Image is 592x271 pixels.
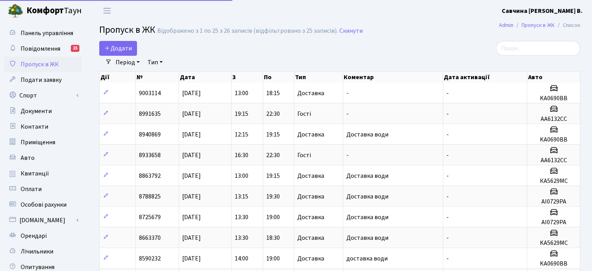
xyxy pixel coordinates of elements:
[446,89,449,97] span: -
[235,89,248,97] span: 13:00
[266,192,280,201] span: 19:30
[531,177,577,185] h5: КА5629МС
[4,213,82,228] a: [DOMAIN_NAME]
[499,21,513,29] a: Admin
[346,110,349,118] span: -
[446,110,449,118] span: -
[26,4,64,17] b: Комфорт
[4,244,82,259] a: Лічильники
[346,192,388,201] span: Доставка води
[297,111,311,117] span: Гості
[139,254,161,263] span: 8590232
[232,72,263,83] th: З
[502,6,583,16] a: Савчина [PERSON_NAME] В.
[144,56,166,69] a: Тип
[446,130,449,139] span: -
[139,192,161,201] span: 8788825
[136,72,179,83] th: №
[531,239,577,247] h5: KA5629MC
[496,41,580,56] input: Пошук...
[21,44,60,53] span: Повідомлення
[182,110,201,118] span: [DATE]
[182,234,201,242] span: [DATE]
[346,151,349,159] span: -
[446,254,449,263] span: -
[531,260,577,267] h5: KA0690BB
[4,150,82,166] a: Авто
[104,44,132,53] span: Додати
[235,130,248,139] span: 12:15
[182,192,201,201] span: [DATE]
[4,57,82,72] a: Пропуск в ЖК
[4,25,82,41] a: Панель управління
[21,76,61,84] span: Подати заявку
[21,60,59,69] span: Пропуск в ЖК
[100,72,136,83] th: Дії
[139,110,161,118] span: 8991635
[21,29,73,37] span: Панель управління
[182,89,201,97] span: [DATE]
[139,151,161,159] span: 8933658
[522,21,555,29] a: Пропуск в ЖК
[139,89,161,97] span: 9003114
[487,17,592,34] nav: breadcrumb
[139,130,161,139] span: 8940869
[235,151,248,159] span: 16:30
[26,4,82,18] span: Таун
[99,23,155,37] span: Пропуск в ЖК
[99,41,137,56] a: Додати
[182,151,201,159] span: [DATE]
[443,72,527,83] th: Дата активації
[346,213,388,221] span: Доставка води
[266,89,280,97] span: 18:15
[531,95,577,102] h5: KA0690BB
[531,115,577,123] h5: AA6132CC
[266,172,280,180] span: 19:15
[179,72,232,83] th: Дата
[446,234,449,242] span: -
[346,172,388,180] span: Доставка води
[266,213,280,221] span: 19:00
[21,247,53,256] span: Лічильники
[8,3,23,19] img: logo.png
[346,254,388,263] span: доставка води
[531,136,577,143] h5: KA0690BB
[4,135,82,150] a: Приміщення
[182,130,201,139] span: [DATE]
[297,255,324,262] span: Доставка
[182,172,201,180] span: [DATE]
[4,197,82,213] a: Особові рахунки
[112,56,143,69] a: Період
[446,172,449,180] span: -
[297,131,324,138] span: Доставка
[266,234,280,242] span: 18:30
[266,151,280,159] span: 22:30
[343,72,443,83] th: Коментар
[139,213,161,221] span: 8725679
[294,72,343,83] th: Тип
[4,41,82,57] a: Повідомлення15
[182,254,201,263] span: [DATE]
[297,193,324,200] span: Доставка
[266,130,280,139] span: 19:15
[297,90,324,96] span: Доставка
[97,4,117,17] button: Переключити навігацію
[21,122,48,131] span: Контакти
[446,151,449,159] span: -
[446,192,449,201] span: -
[21,138,55,147] span: Приміщення
[531,157,577,164] h5: AA6132CC
[346,130,388,139] span: Доставка води
[297,152,311,158] span: Гості
[21,200,67,209] span: Особові рахунки
[21,154,35,162] span: Авто
[4,103,82,119] a: Документи
[297,173,324,179] span: Доставка
[235,234,248,242] span: 13:30
[4,72,82,88] a: Подати заявку
[4,228,82,244] a: Орендарі
[235,192,248,201] span: 13:15
[21,169,49,178] span: Квитанції
[555,21,580,30] li: Список
[502,7,583,15] b: Савчина [PERSON_NAME] В.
